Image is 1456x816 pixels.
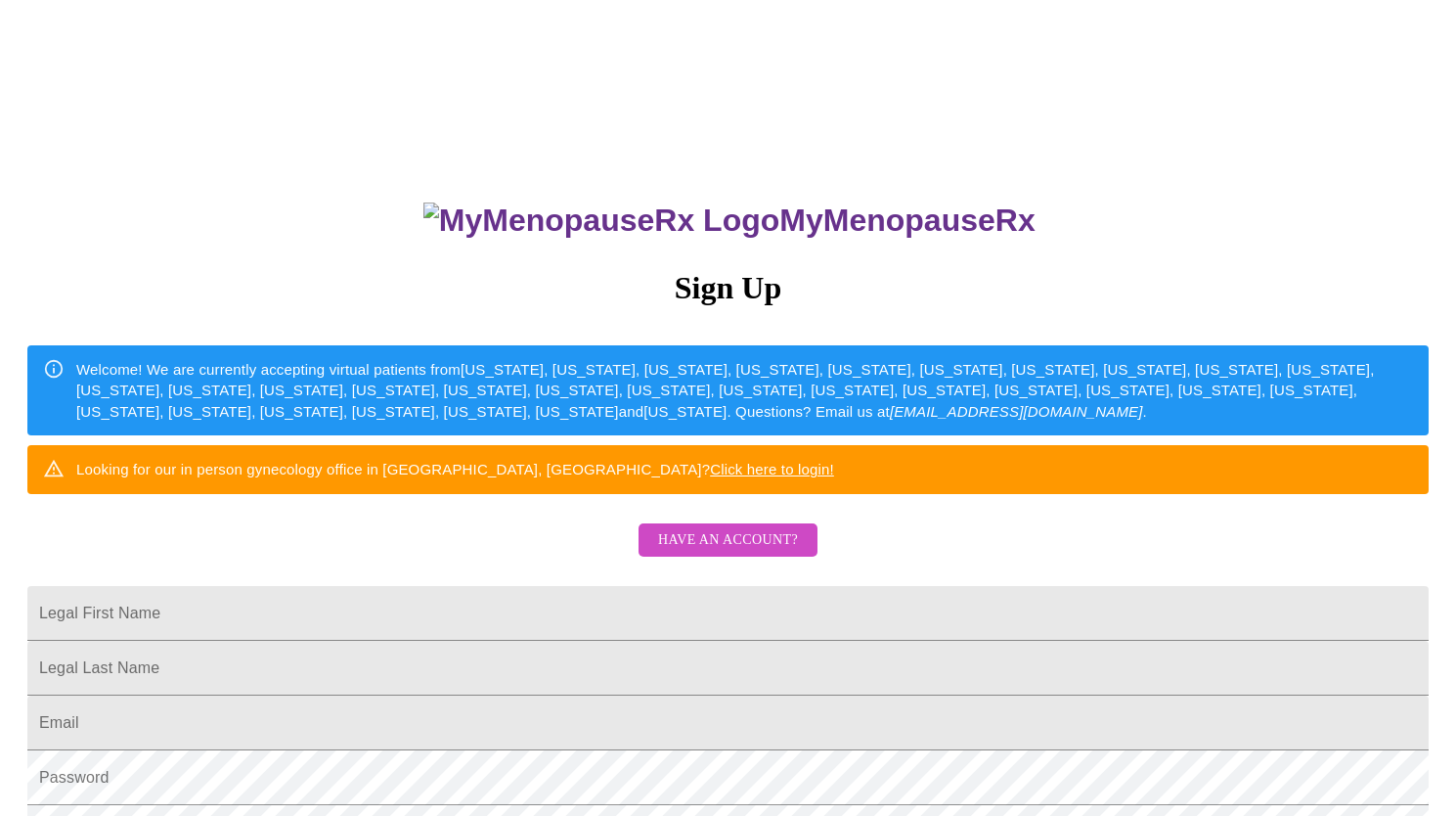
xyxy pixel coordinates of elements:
[658,528,798,553] span: Have an account?
[27,270,1429,306] h3: Sign Up
[423,203,779,239] img: MyMenopauseRx Logo
[890,403,1143,420] em: [EMAIL_ADDRESS][DOMAIN_NAME]
[639,523,817,558] button: Have an account?
[76,351,1413,430] div: Welcome! We are currently accepting virtual patients from [US_STATE], [US_STATE], [US_STATE], [US...
[710,461,834,477] a: Click here to login!
[30,203,1430,239] h3: MyMenopauseRx
[634,544,822,561] a: Have an account?
[76,451,834,487] div: Looking for our in person gynecology office in [GEOGRAPHIC_DATA], [GEOGRAPHIC_DATA]?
